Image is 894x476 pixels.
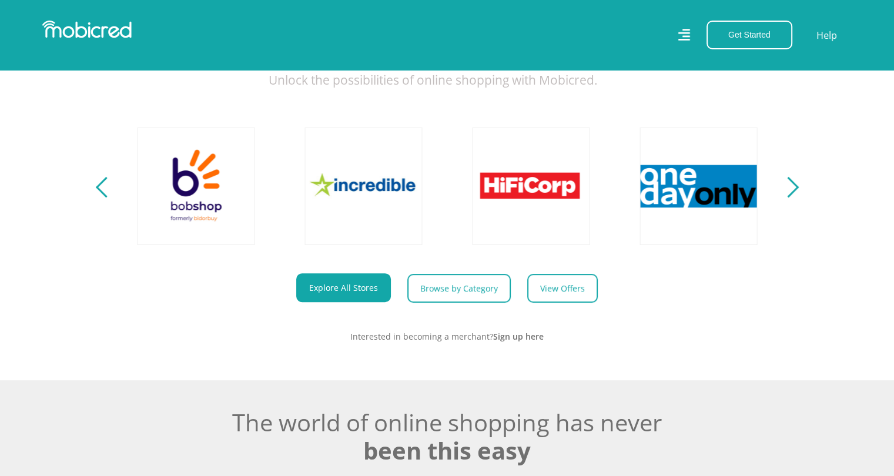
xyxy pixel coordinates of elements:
button: Previous [99,175,113,198]
a: Help [816,28,838,43]
img: Mobicred [42,21,132,38]
span: been this easy [363,434,531,467]
h2: The world of online shopping has never [121,408,774,465]
a: Browse by Category [407,274,511,303]
button: Get Started [707,21,792,49]
p: Unlock the possibilities of online shopping with Mobicred. [121,71,774,90]
button: Next [781,175,796,198]
a: View Offers [527,274,598,303]
a: Sign up here [493,331,544,342]
a: Explore All Stores [296,273,391,302]
p: Interested in becoming a merchant? [121,330,774,343]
